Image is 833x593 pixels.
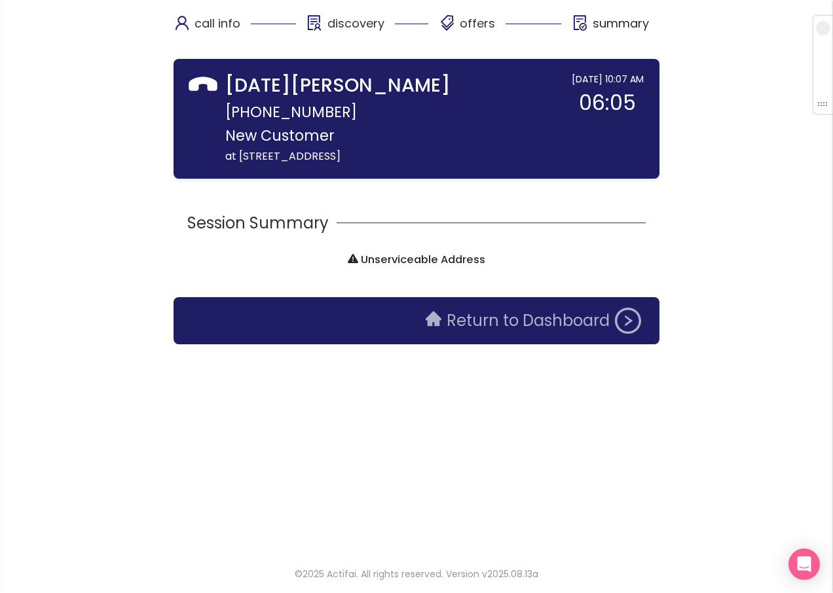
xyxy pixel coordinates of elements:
[572,72,644,86] div: [DATE] 10:07 AM
[306,15,322,31] span: solution
[189,72,217,99] span: phone
[439,15,455,31] span: tags
[572,86,644,119] div: 06:05
[788,548,820,580] div: Open Intercom Messenger
[572,13,649,46] div: summary
[225,99,357,124] span: [PHONE_NUMBER]
[593,13,649,34] p: summary
[460,13,495,34] p: offers
[225,124,549,147] p: New Customer
[225,72,451,99] strong: [DATE][PERSON_NAME]
[572,15,588,31] span: file-done
[225,149,341,164] span: at [STREET_ADDRESS]
[418,308,649,334] button: Return to Dashboard
[439,13,561,46] div: offers
[194,13,240,34] p: call info
[327,13,384,34] p: discovery
[187,243,646,268] h3: Unserviceable Address
[187,211,646,236] div: Session Summary
[174,13,296,46] div: call info
[174,15,190,31] span: user
[306,13,429,46] div: discovery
